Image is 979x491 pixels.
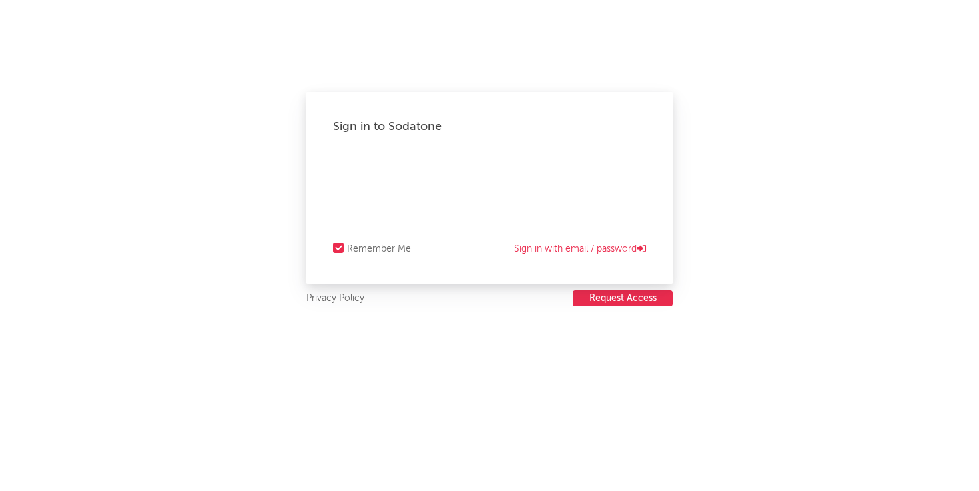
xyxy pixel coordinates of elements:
[333,119,646,135] div: Sign in to Sodatone
[306,290,364,307] a: Privacy Policy
[573,290,673,306] button: Request Access
[347,241,411,257] div: Remember Me
[573,290,673,307] a: Request Access
[514,241,646,257] a: Sign in with email / password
